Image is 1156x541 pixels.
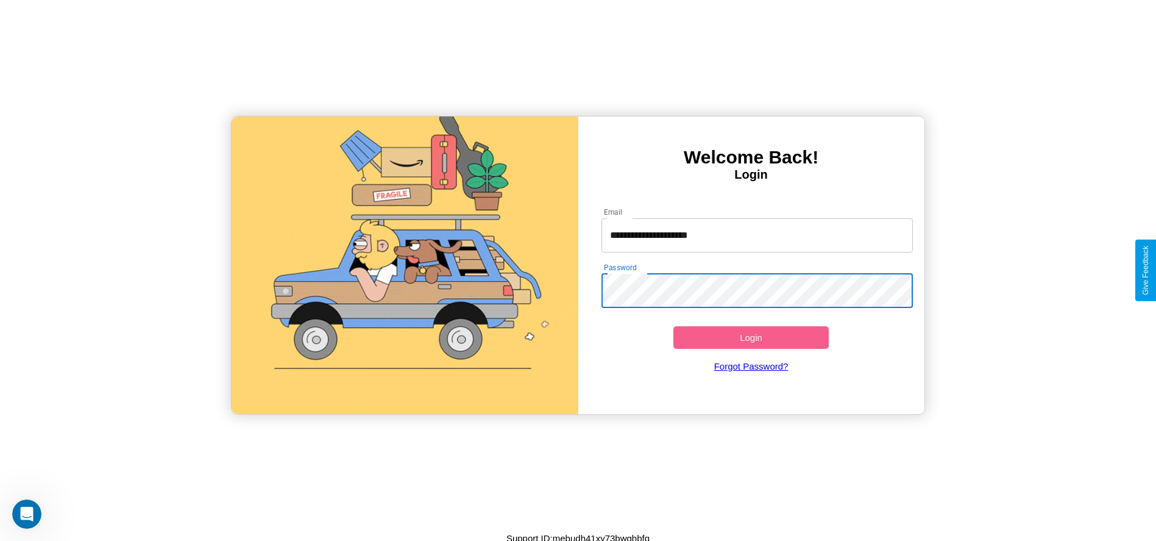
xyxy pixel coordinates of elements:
label: Password [604,262,636,273]
h4: Login [578,168,924,182]
div: Give Feedback [1141,246,1150,295]
iframe: Intercom live chat [12,500,41,529]
a: Forgot Password? [595,349,907,384]
h3: Welcome Back! [578,147,924,168]
img: gif [232,116,578,414]
button: Login [673,326,829,349]
label: Email [604,207,623,217]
